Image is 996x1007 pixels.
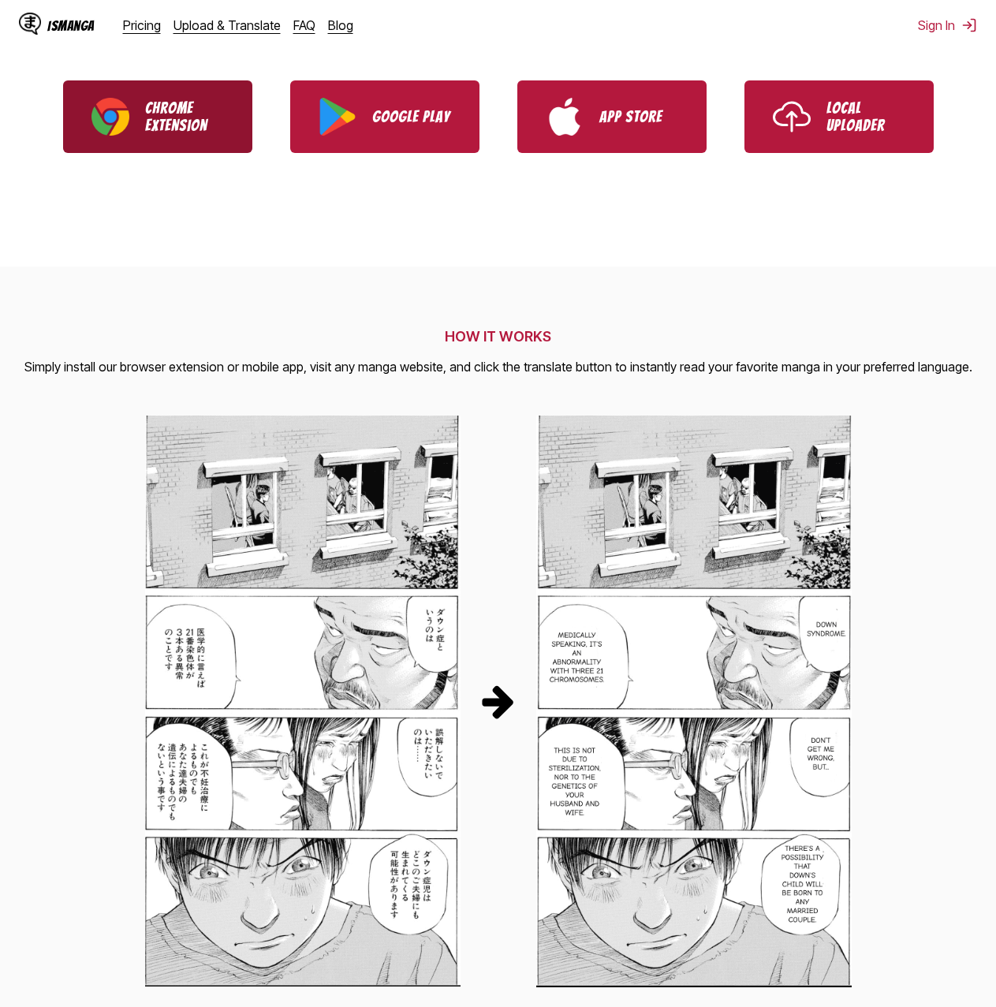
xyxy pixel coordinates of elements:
[145,416,461,986] img: Original Japanese Manga Panel
[123,17,161,33] a: Pricing
[744,80,934,153] a: Use IsManga Local Uploader
[517,80,707,153] a: Download IsManga from App Store
[918,17,977,33] button: Sign In
[328,17,353,33] a: Blog
[47,18,95,33] div: IsManga
[145,99,224,134] p: Chrome Extension
[91,98,129,136] img: Chrome logo
[479,682,517,720] img: Translation Process Arrow
[319,98,356,136] img: Google Play logo
[826,99,905,134] p: Local Uploader
[372,108,451,125] p: Google Play
[290,80,479,153] a: Download IsManga from Google Play
[546,98,584,136] img: App Store logo
[599,108,678,125] p: App Store
[961,17,977,33] img: Sign out
[63,80,252,153] a: Download IsManga Chrome Extension
[24,328,972,345] h2: HOW IT WORKS
[773,98,811,136] img: Upload icon
[19,13,41,35] img: IsManga Logo
[536,416,852,987] img: Translated English Manga Panel
[24,357,972,378] p: Simply install our browser extension or mobile app, visit any manga website, and click the transl...
[293,17,315,33] a: FAQ
[19,13,123,38] a: IsManga LogoIsManga
[173,17,281,33] a: Upload & Translate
